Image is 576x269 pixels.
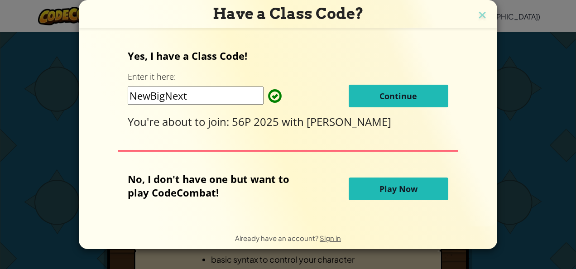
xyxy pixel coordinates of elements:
span: You're about to join: [128,114,232,129]
span: 56P 2025 [232,114,282,129]
span: [PERSON_NAME] [307,114,391,129]
button: Continue [349,85,448,107]
a: Sign in [320,234,341,242]
p: No, I don't have one but want to play CodeCombat! [128,172,303,199]
span: Continue [379,91,417,101]
span: Play Now [379,183,418,194]
span: Already have an account? [235,234,320,242]
img: close icon [476,9,488,23]
span: Have a Class Code? [213,5,364,23]
button: Play Now [349,178,448,200]
label: Enter it here: [128,71,176,82]
span: with [282,114,307,129]
p: Yes, I have a Class Code! [128,49,448,62]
